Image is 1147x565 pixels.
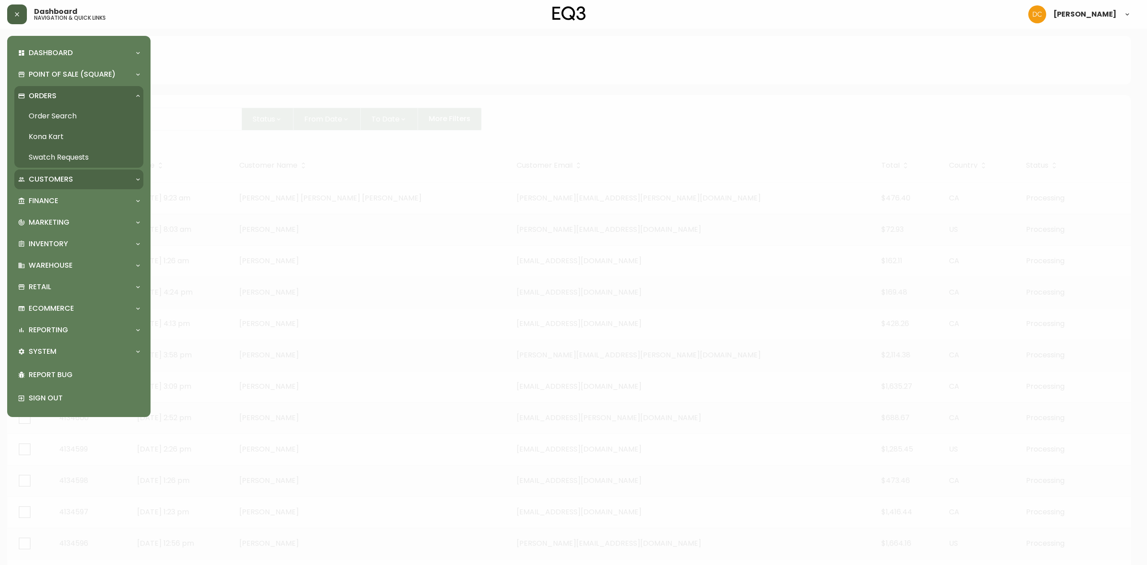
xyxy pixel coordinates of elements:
img: logo [552,6,586,21]
div: Orders [14,86,143,106]
p: Sign Out [29,393,140,403]
div: Report Bug [14,363,143,387]
p: Reporting [29,325,68,335]
div: Retail [14,277,143,297]
p: Customers [29,174,73,184]
div: Customers [14,169,143,189]
p: Report Bug [29,370,140,380]
a: Swatch Requests [14,147,143,168]
div: Finance [14,191,143,211]
div: Sign Out [14,387,143,410]
p: Finance [29,196,58,206]
a: Kona Kart [14,126,143,147]
div: Inventory [14,234,143,254]
h5: navigation & quick links [34,15,106,21]
div: Dashboard [14,43,143,63]
p: Orders [29,91,56,101]
div: Point of Sale (Square) [14,65,143,84]
p: Retail [29,282,51,292]
div: Warehouse [14,256,143,275]
div: Ecommerce [14,299,143,318]
p: Marketing [29,217,69,227]
span: [PERSON_NAME] [1053,11,1117,18]
img: 7eb451d6983258353faa3212700b340b [1028,5,1046,23]
a: Order Search [14,106,143,126]
div: Reporting [14,320,143,340]
p: Warehouse [29,261,73,270]
span: Dashboard [34,8,78,15]
p: Point of Sale (Square) [29,70,116,79]
p: Ecommerce [29,304,74,313]
p: System [29,347,56,356]
p: Dashboard [29,48,73,58]
div: Marketing [14,213,143,232]
p: Inventory [29,239,68,249]
div: System [14,342,143,361]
